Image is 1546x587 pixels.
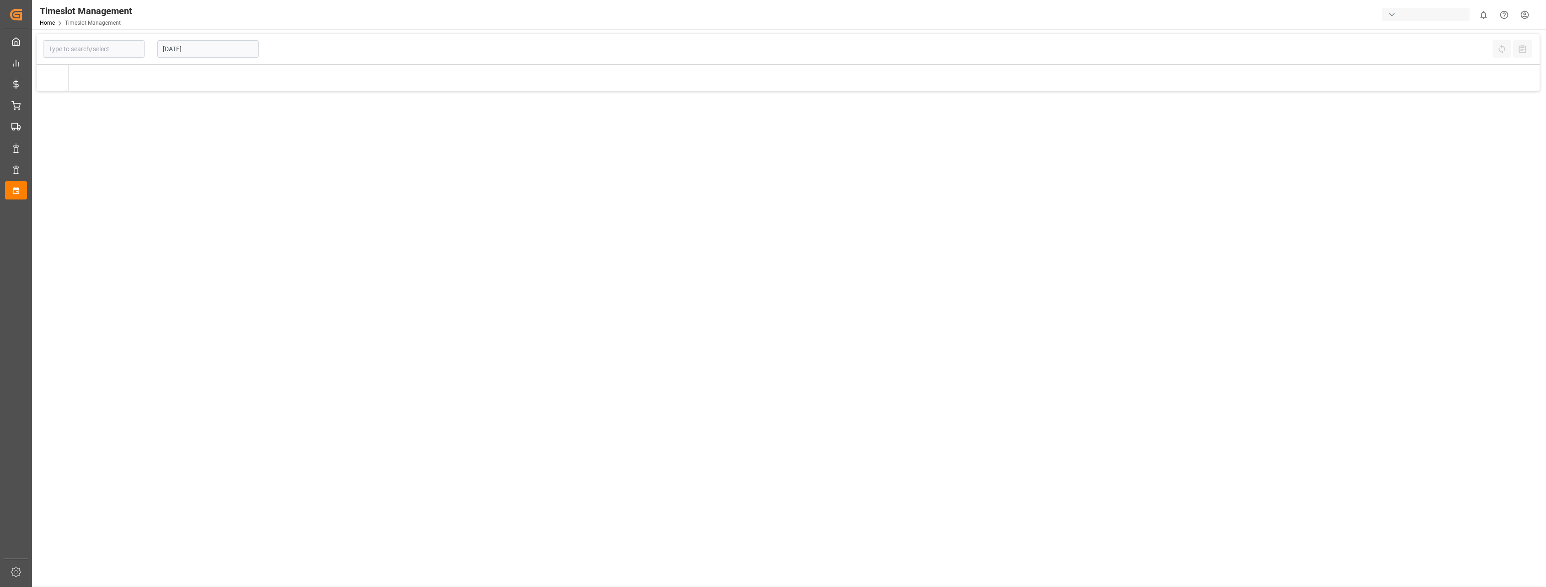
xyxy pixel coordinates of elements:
[43,40,145,58] input: Type to search/select
[1494,5,1514,25] button: Help Center
[40,4,132,18] div: Timeslot Management
[157,40,259,58] input: DD-MM-YYYY
[1473,5,1494,25] button: show 0 new notifications
[40,20,55,26] a: Home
